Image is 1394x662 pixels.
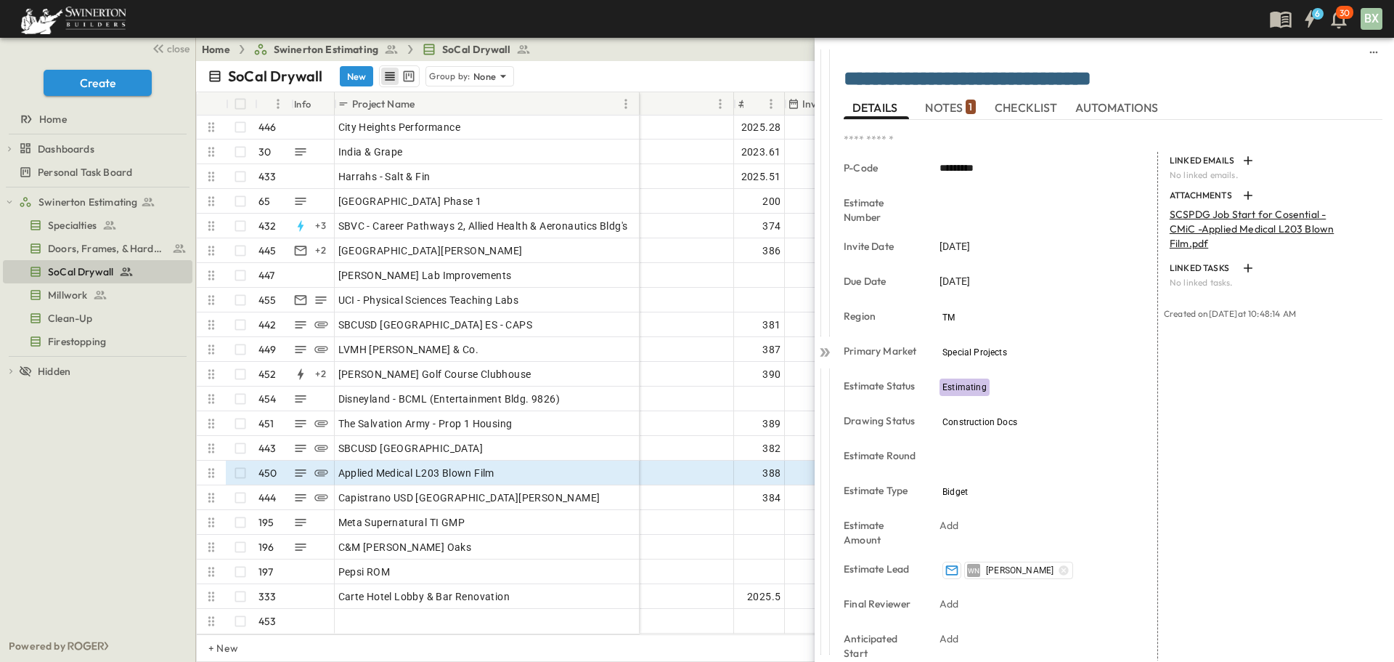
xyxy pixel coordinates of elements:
[258,441,277,456] p: 443
[429,69,470,84] p: Group by:
[338,293,519,307] span: UCI - Physical Sciences Teaching Labs
[844,597,919,611] p: Final Reviewer
[294,84,311,124] div: Info
[939,239,970,254] span: [DATE]
[3,214,192,237] div: test
[844,518,919,547] p: Estimate Amount
[442,42,510,57] span: SoCal Drywall
[942,382,987,392] span: Estimating
[399,68,417,85] button: kanban view
[39,112,67,126] span: Home
[338,441,484,456] span: SBCUSD [GEOGRAPHIC_DATA]
[3,330,192,353] div: test
[1340,7,1350,19] p: 30
[762,441,780,456] span: 382
[258,515,274,530] p: 195
[762,318,780,332] span: 381
[942,312,955,323] span: TM
[38,195,137,209] span: Swinerton Estimating
[741,145,781,159] span: 2023.61
[969,100,972,114] p: 1
[3,161,192,184] div: test
[258,589,277,604] p: 333
[968,570,979,571] span: WN
[617,95,635,113] button: Menu
[228,66,322,86] p: SoCal Drywall
[17,4,129,34] img: 6c363589ada0b36f064d841b69d3a419a338230e66bb0a533688fa5cc3e9e735.png
[942,487,968,497] span: Bidget
[48,311,92,326] span: Clean-Up
[844,413,919,428] p: Drawing Status
[3,237,192,260] div: test
[38,142,94,156] span: Dashboards
[258,416,274,431] p: 451
[338,491,600,505] span: Capistrano USD [GEOGRAPHIC_DATA][PERSON_NAME]
[746,96,762,112] button: Sort
[1164,308,1296,319] span: Created on [DATE] at 10:48:14 AM
[338,169,431,184] span: Harrahs - Salt & Fin
[417,96,433,112] button: Sort
[762,416,780,431] span: 389
[274,42,378,57] span: Swinerton Estimating
[258,540,274,554] p: 196
[48,334,106,349] span: Firestopping
[844,344,919,358] p: Primary Market
[258,268,275,283] p: 447
[258,219,277,233] p: 432
[939,631,959,646] p: Add
[258,194,270,209] p: 65
[258,614,277,629] p: 453
[38,165,132,179] span: Personal Task Board
[1170,207,1353,251] p: SCSPDG Job Start for Cosential - CMiC -Applied Medical L203 Blown Film.pdf
[338,589,510,604] span: Carte Hotel Lobby & Bar Renovation
[291,92,335,116] div: Info
[202,42,230,57] a: Home
[1361,8,1382,30] div: BX
[338,194,482,209] span: [GEOGRAPHIC_DATA] Phase 1
[925,101,975,114] span: NOTES
[338,416,513,431] span: The Salvation Army - Prop 1 Housing
[844,274,919,288] p: Due Date
[255,92,291,116] div: #
[1170,262,1236,274] p: LINKED TASKS
[3,307,192,330] div: test
[381,68,399,85] button: row view
[995,101,1061,114] span: CHECKLIST
[1170,169,1374,181] p: No linked emails.
[762,243,780,258] span: 386
[844,562,919,576] p: Estimate Lead
[258,293,277,307] p: 455
[48,241,166,256] span: Doors, Frames, & Hardware
[379,65,420,87] div: table view
[3,190,192,214] div: test
[167,41,189,56] span: close
[1365,44,1382,61] button: sidedrawer-menu
[1170,155,1236,166] p: LINKED EMAILS
[762,219,780,233] span: 374
[762,491,780,505] span: 384
[1170,190,1236,201] p: ATTACHMENTS
[1315,8,1320,20] h6: 6
[338,268,512,283] span: [PERSON_NAME] Lab Improvements
[844,448,919,463] p: Estimate Round
[338,219,628,233] span: SBVC - Career Pathways 2, Allied Health & Aeronautics Bldg's
[38,364,70,379] span: Hidden
[258,169,277,184] p: 433
[338,392,561,406] span: Disneyland - BCML (Entertainment Bldg. 9826)
[844,161,919,175] p: P-Code
[202,42,539,57] nav: breadcrumbs
[338,120,461,134] span: City Heights Performance
[338,466,494,480] span: Applied Medical L203 Blown Film
[844,309,919,323] p: Region
[258,392,277,406] p: 454
[3,283,192,307] div: test
[338,318,533,332] span: SBCUSD [GEOGRAPHIC_DATA] ES - CAPS
[844,195,919,225] p: Estimate Number
[48,265,113,279] span: SoCal Drywall
[741,169,781,184] span: 2025.51
[258,145,271,159] p: 30
[338,565,391,579] span: Pepsi ROM
[48,218,97,233] span: Specialties
[208,641,217,655] p: + New
[844,239,919,254] p: Invite Date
